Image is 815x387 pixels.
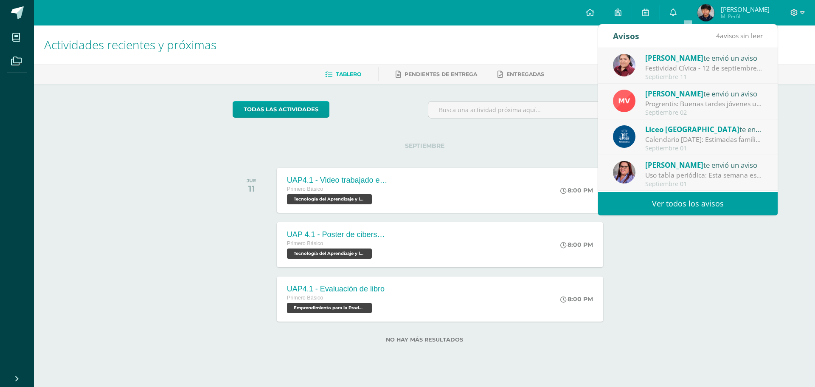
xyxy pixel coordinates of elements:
div: Festividad Cívica - 12 de septiembre: Buen día estimadas familias. Comparto información de requer... [645,63,763,73]
div: UAP4.1 - Video trabajado en grupos [287,176,389,185]
span: Entregadas [506,71,544,77]
span: [PERSON_NAME] [645,160,703,170]
span: avisos sin leer [716,31,763,40]
img: b41cd0bd7c5dca2e84b8bd7996f0ae72.png [613,125,635,148]
span: Primero Básico [287,240,323,246]
div: Septiembre 01 [645,145,763,152]
div: Septiembre 02 [645,109,763,116]
div: Septiembre 01 [645,181,763,188]
div: te envió un aviso [645,159,763,170]
div: Septiembre 11 [645,73,763,81]
div: JUE [247,178,256,184]
span: Actividades recientes y próximas [44,37,216,53]
span: [PERSON_NAME] [645,89,703,99]
span: Primero Básico [287,186,323,192]
div: 8:00 PM [560,295,593,303]
img: 9fd91414d7e9c7dd86d7e3aaac178aeb.png [697,4,714,21]
img: fda4ebce342fd1e8b3b59cfba0d95288.png [613,161,635,184]
div: Uso tabla periódica: Esta semana estaremos trabajando con la materia de Química, es importante qu... [645,170,763,180]
div: te envió un aviso [645,124,763,135]
span: Primero Básico [287,295,323,301]
div: UAP 4.1 - Poster de ciberseguridad [287,230,389,239]
span: 4 [716,31,720,40]
a: todas las Actividades [233,101,329,118]
span: SEPTIEMBRE [391,142,458,150]
img: ca38207ff64f461ec141487f36af9fbf.png [613,54,635,76]
div: te envió un aviso [645,88,763,99]
input: Busca una actividad próxima aquí... [428,102,616,118]
a: Tablero [325,68,361,81]
div: 11 [247,184,256,194]
div: Avisos [613,24,639,48]
span: [PERSON_NAME] [721,5,770,14]
span: [PERSON_NAME] [645,53,703,63]
span: Tablero [336,71,361,77]
span: Emprendimiento para la Productividad y Robótica 'D' [287,303,372,313]
span: Liceo [GEOGRAPHIC_DATA] [645,124,739,134]
img: 1ff341f52347efc33ff1d2a179cbdb51.png [613,90,635,112]
div: 8:00 PM [560,186,593,194]
label: No hay más resultados [233,336,617,343]
span: Tecnología del Aprendizaje y la Comunicación 'D' [287,249,372,259]
div: UAP4.1 - Evaluación de libro [287,285,385,294]
span: Tecnología del Aprendizaje y la Comunicación 'D' [287,194,372,204]
div: Progrentis: Buenas tardes jóvenes un abrazo. El día de mañana traer su dispositivo como siempre, ... [645,99,763,109]
span: Pendientes de entrega [405,71,477,77]
div: 8:00 PM [560,241,593,249]
a: Entregadas [497,68,544,81]
a: Pendientes de entrega [396,68,477,81]
span: Mi Perfil [721,13,770,20]
a: Ver todos los avisos [598,192,778,215]
div: te envió un aviso [645,52,763,63]
div: Calendario septiembre 2025: Estimadas familias maristas, les compartimos el calendario de activid... [645,135,763,144]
